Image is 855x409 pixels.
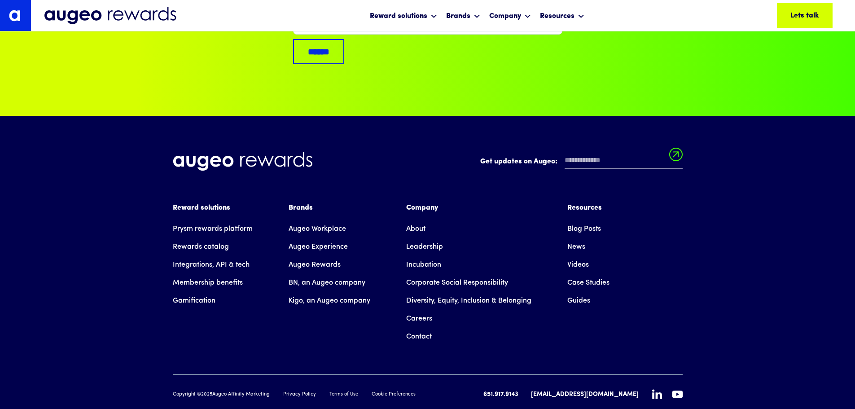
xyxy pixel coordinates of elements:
[489,11,521,22] div: Company
[173,152,312,171] img: Augeo Rewards business unit full logo in white.
[329,391,358,399] a: Terms of Use
[289,274,365,292] a: BN, an Augeo company
[444,4,482,27] div: Brands
[289,220,346,238] a: Augeo Workplace
[289,292,370,310] a: Kigo, an Augeo company
[406,202,531,213] div: Company
[567,292,590,310] a: Guides
[173,256,250,274] a: Integrations, API & tech
[480,156,557,167] label: Get updates on Augeo:
[370,11,427,22] div: Reward solutions
[406,274,508,292] a: Corporate Social Responsibility
[173,202,253,213] div: Reward solutions
[531,390,639,399] a: [EMAIL_ADDRESS][DOMAIN_NAME]
[173,220,253,238] a: Prysm rewards platform
[406,328,432,346] a: Contact
[283,391,316,399] a: Privacy Policy
[173,292,215,310] a: Gamification
[372,391,416,399] a: Cookie Preferences
[368,4,439,27] div: Reward solutions
[173,238,229,256] a: Rewards catalog
[524,389,526,400] div: |
[173,391,270,399] div: Copyright © Augeo Affinity Marketing
[777,3,833,28] a: Lets talk
[540,11,574,22] div: Resources
[567,256,589,274] a: Videos
[201,392,212,397] span: 2025
[480,152,683,173] form: Email Form
[446,11,470,22] div: Brands
[406,220,425,238] a: About
[538,4,587,27] div: Resources
[669,148,683,167] input: Submit
[567,238,585,256] a: News
[173,225,253,233] strong: Prysm rewards platform
[406,292,531,310] a: Diversity, Equity, Inclusion & Belonging
[406,238,443,256] a: Leadership
[567,274,609,292] a: Case Studies
[567,202,609,213] div: Resources
[289,256,341,274] a: Augeo Rewards
[487,4,533,27] div: Company
[173,274,243,292] a: Membership benefits
[289,238,348,256] a: Augeo Experience
[406,256,441,274] a: Incubation
[289,202,370,213] div: Brands
[483,390,518,399] a: 651.917.9143
[406,310,432,328] a: Careers
[567,220,601,238] a: Blog Posts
